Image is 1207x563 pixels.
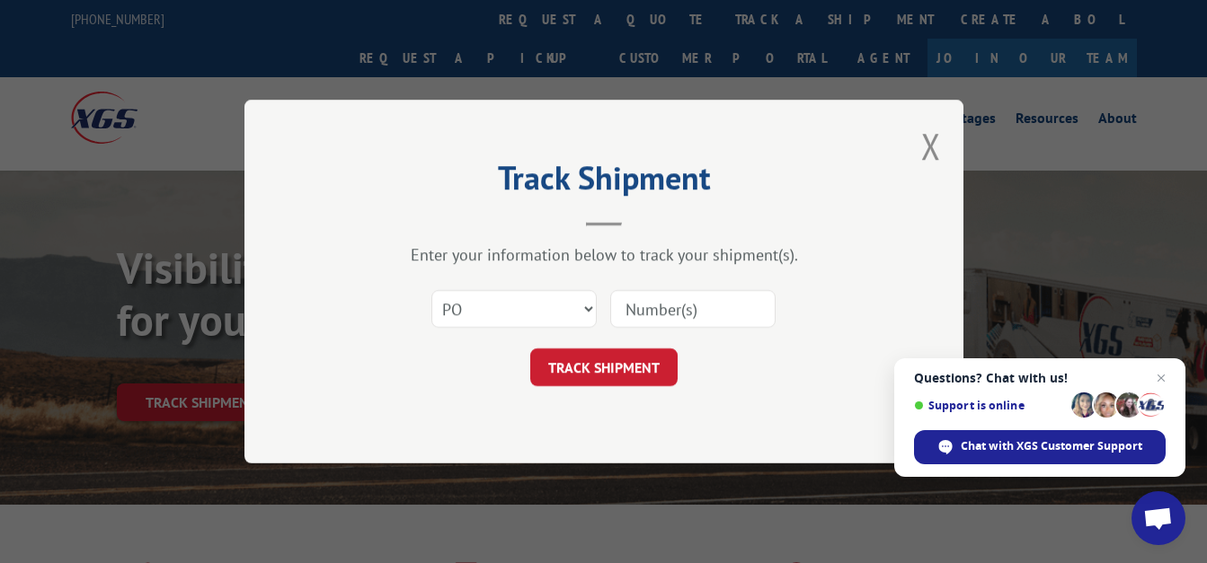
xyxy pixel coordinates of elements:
[1132,491,1185,545] div: Open chat
[914,371,1166,385] span: Questions? Chat with us!
[1150,367,1172,389] span: Close chat
[610,290,776,328] input: Number(s)
[921,122,941,170] button: Close modal
[334,244,874,265] div: Enter your information below to track your shipment(s).
[961,438,1142,454] span: Chat with XGS Customer Support
[914,430,1166,464] div: Chat with XGS Customer Support
[334,165,874,199] h2: Track Shipment
[914,399,1065,412] span: Support is online
[530,348,678,386] button: TRACK SHIPMENT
